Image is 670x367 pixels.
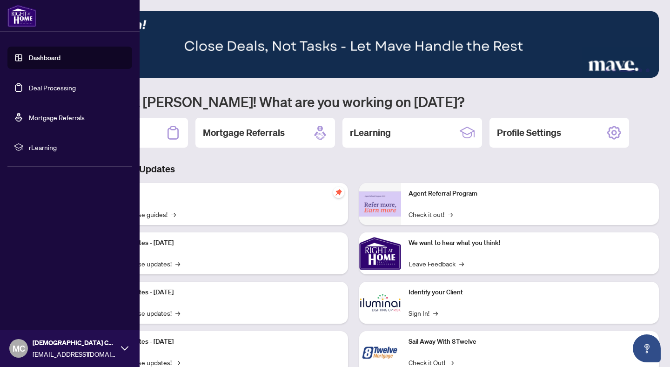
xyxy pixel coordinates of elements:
[448,209,453,219] span: →
[98,337,341,347] p: Platform Updates - [DATE]
[171,209,176,219] span: →
[359,191,401,217] img: Agent Referral Program
[409,308,438,318] a: Sign In!→
[612,68,616,72] button: 2
[98,238,341,248] p: Platform Updates - [DATE]
[29,83,76,92] a: Deal Processing
[13,342,25,355] span: MC
[605,68,609,72] button: 1
[409,287,651,298] p: Identify your Client
[29,142,126,152] span: rLearning
[638,68,642,72] button: 4
[433,308,438,318] span: →
[33,338,116,348] span: [DEMOGRAPHIC_DATA] Contractor
[29,54,60,62] a: Dashboard
[633,334,661,362] button: Open asap
[333,187,344,198] span: pushpin
[350,126,391,139] h2: rLearning
[409,258,464,269] a: Leave Feedback→
[175,258,180,269] span: →
[620,68,635,72] button: 3
[359,232,401,274] img: We want to hear what you think!
[33,349,116,359] span: [EMAIL_ADDRESS][DOMAIN_NAME]
[175,308,180,318] span: →
[359,282,401,324] img: Identify your Client
[497,126,561,139] h2: Profile Settings
[98,189,341,199] p: Self-Help
[48,163,659,176] h3: Brokerage & Industry Updates
[459,258,464,269] span: →
[409,337,651,347] p: Sail Away With 8Twelve
[409,189,651,199] p: Agent Referral Program
[98,287,341,298] p: Platform Updates - [DATE]
[409,238,651,248] p: We want to hear what you think!
[48,11,659,78] img: Slide 2
[48,93,659,110] h1: Welcome back [PERSON_NAME]! What are you working on [DATE]?
[29,113,85,122] a: Mortgage Referrals
[409,209,453,219] a: Check it out!→
[646,68,650,72] button: 5
[7,5,36,27] img: logo
[203,126,285,139] h2: Mortgage Referrals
